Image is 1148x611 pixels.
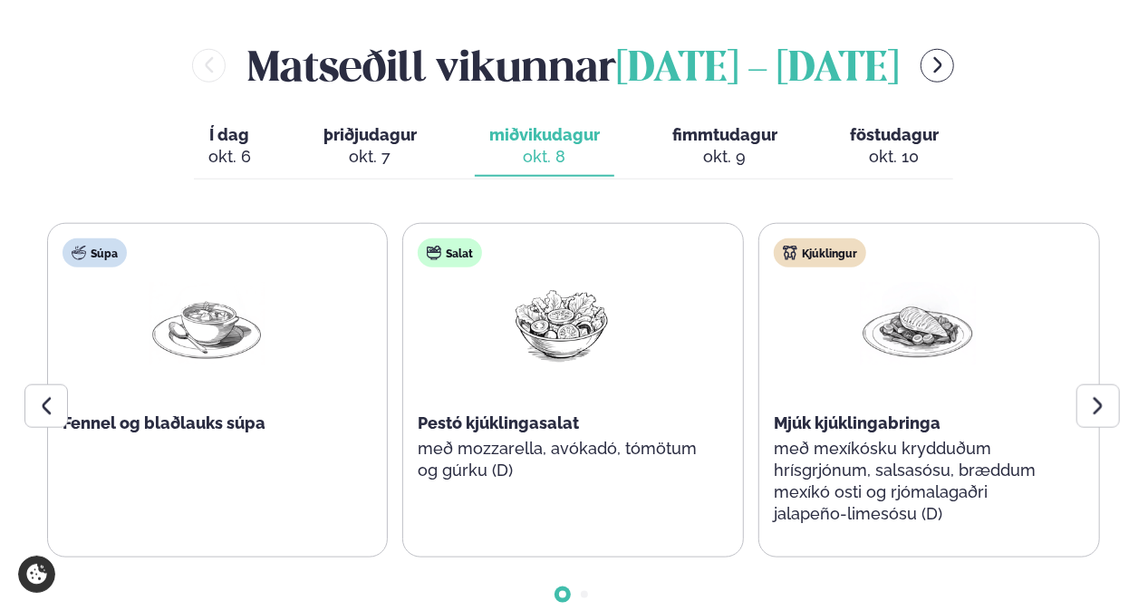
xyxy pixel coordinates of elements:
[672,125,777,144] span: fimmtudagur
[850,125,939,144] span: föstudagur
[418,413,579,432] span: Pestó kjúklingasalat
[63,238,127,267] div: Súpa
[860,282,976,366] img: Chicken-breast.png
[774,413,941,432] span: Mjúk kjúklingabringa
[323,125,417,144] span: þriðjudagur
[774,238,866,267] div: Kjúklingur
[149,282,265,366] img: Soup.png
[658,117,792,177] button: fimmtudagur okt. 9
[427,246,441,260] img: salad.svg
[672,146,777,168] div: okt. 9
[72,246,86,260] img: soup.svg
[247,36,899,95] h2: Matseðill vikunnar
[559,591,566,598] span: Go to slide 1
[418,438,706,481] p: með mozzarella, avókadó, tómötum og gúrku (D)
[323,146,417,168] div: okt. 7
[850,146,939,168] div: okt. 10
[63,413,265,432] span: Fennel og blaðlauks súpa
[418,238,482,267] div: Salat
[489,146,600,168] div: okt. 8
[783,246,797,260] img: chicken.svg
[192,49,226,82] button: menu-btn-left
[504,282,620,366] img: Salad.png
[581,591,588,598] span: Go to slide 2
[18,556,55,593] a: Cookie settings
[616,50,899,90] span: [DATE] - [DATE]
[475,117,614,177] button: miðvikudagur okt. 8
[208,146,251,168] div: okt. 6
[309,117,431,177] button: þriðjudagur okt. 7
[208,124,251,146] span: Í dag
[921,49,954,82] button: menu-btn-right
[489,125,600,144] span: miðvikudagur
[835,117,953,177] button: föstudagur okt. 10
[194,117,265,177] button: Í dag okt. 6
[774,438,1062,525] p: með mexíkósku krydduðum hrísgrjónum, salsasósu, bræddum mexíkó osti og rjómalagaðri jalapeño-lime...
